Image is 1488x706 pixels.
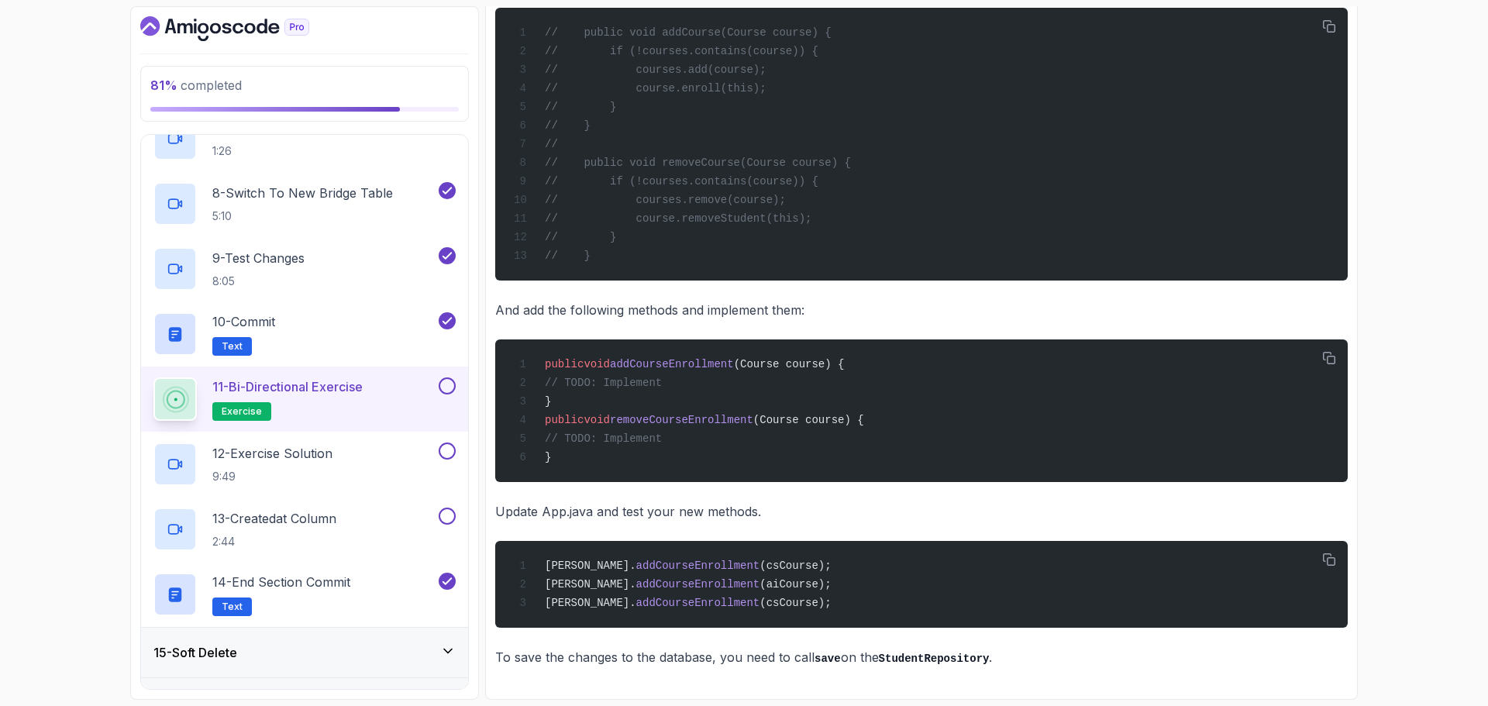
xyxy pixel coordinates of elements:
p: 8:05 [212,274,305,289]
span: // courses.remove(course); [545,194,786,206]
p: To save the changes to the database, you need to call on the . [495,646,1348,669]
span: (csCourse); [759,597,831,609]
button: 10-CommitText [153,312,456,356]
p: 9:49 [212,469,332,484]
span: removeCourseEnrollment [610,414,753,426]
p: 12 - Exercise Solution [212,444,332,463]
button: 13-Createdat Column2:44 [153,508,456,551]
span: public [545,358,584,370]
button: 15-Soft Delete [141,628,468,677]
button: 14-End Section CommitText [153,573,456,616]
code: StudentRepository [879,653,990,665]
p: 11 - Bi-directional Exercise [212,377,363,396]
span: Text [222,601,243,613]
p: Update App.java and test your new methods. [495,501,1348,522]
p: 14 - End Section Commit [212,573,350,591]
span: addCourseEnrollment [636,560,760,572]
span: exercise [222,405,262,418]
span: [PERSON_NAME]. [545,560,636,572]
span: public [545,414,584,426]
span: Text [222,340,243,353]
span: addCourseEnrollment [610,358,734,370]
p: 9 - Test Changes [212,249,305,267]
span: (Course course) { [753,414,864,426]
span: // course.enroll(this); [545,82,766,95]
span: (aiCourse); [759,578,831,591]
span: void [584,414,610,426]
span: // public void removeCourse(Course course) { [545,157,851,169]
span: 81 % [150,77,177,93]
span: // } [545,119,591,132]
span: // public void addCourse(Course course) { [545,26,832,39]
p: And add the following methods and implement them: [495,299,1348,321]
span: // if (!courses.contains(course)) { [545,175,818,188]
span: completed [150,77,242,93]
button: 12-Exercise Solution9:49 [153,443,456,486]
span: } [545,451,551,463]
p: 13 - Createdat Column [212,509,336,528]
span: // course.removeStudent(this); [545,212,811,225]
span: // if (!courses.contains(course)) { [545,45,818,57]
button: 9-Test Changes8:05 [153,247,456,291]
span: // TODO: Implement [545,377,662,389]
span: // courses.add(course); [545,64,766,76]
p: 2:44 [212,534,336,549]
h3: 15 - Soft Delete [153,643,237,662]
span: (csCourse); [759,560,831,572]
span: addCourseEnrollment [636,578,760,591]
p: 10 - Commit [212,312,275,331]
span: // } [545,250,591,262]
span: // [545,138,558,150]
p: 1:26 [212,143,328,159]
span: [PERSON_NAME]. [545,597,636,609]
button: 7-Exercise Solution1:26 [153,117,456,160]
span: [PERSON_NAME]. [545,578,636,591]
span: // } [545,231,616,243]
button: 11-Bi-directional Exerciseexercise [153,377,456,421]
span: void [584,358,610,370]
span: addCourseEnrollment [636,597,760,609]
button: 8-Switch To New Bridge Table5:10 [153,182,456,226]
p: 5:10 [212,208,393,224]
span: // } [545,101,616,113]
span: } [545,395,551,408]
p: 8 - Switch To New Bridge Table [212,184,393,202]
a: Dashboard [140,16,345,41]
code: save [815,653,841,665]
span: (Course course) { [734,358,845,370]
span: // TODO: Implement [545,432,662,445]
